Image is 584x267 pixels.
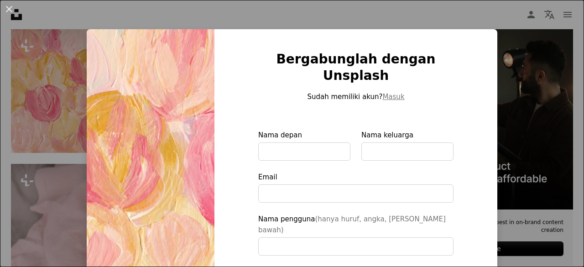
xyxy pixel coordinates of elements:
label: Nama keluarga [361,130,454,161]
label: Email [258,172,454,203]
p: Sudah memiliki akun? [258,91,454,102]
input: Nama depan [258,142,350,161]
h1: Bergabunglah dengan Unsplash [258,51,454,84]
input: Nama pengguna(hanya huruf, angka, [PERSON_NAME] bawah) [258,237,454,256]
button: Masuk [382,91,404,102]
input: Email [258,184,454,203]
span: (hanya huruf, angka, [PERSON_NAME] bawah) [258,215,446,234]
input: Nama keluarga [361,142,454,161]
label: Nama depan [258,130,350,161]
label: Nama pengguna [258,214,454,256]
